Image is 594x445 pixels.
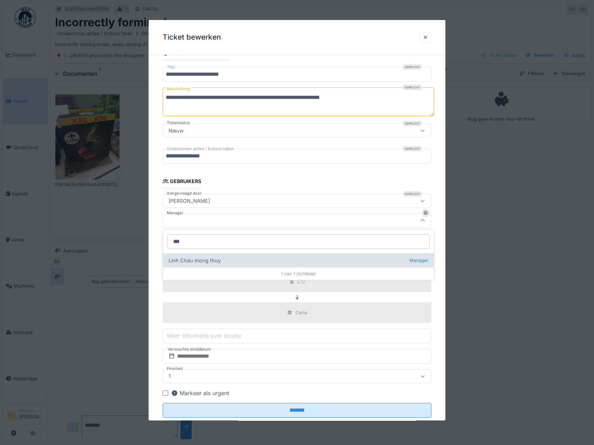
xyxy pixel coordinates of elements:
div: Nieuw [166,127,186,135]
h3: Ticket bewerken [163,33,221,42]
div: 1 [166,372,173,380]
div: Algemene informatie [163,48,230,60]
label: Aangevraagd door [165,190,203,196]
div: Verplicht [403,85,422,90]
label: Verwachte einddatum [167,345,212,353]
label: Prioriteit [165,366,184,372]
div: L72 [298,278,305,285]
div: [PERSON_NAME] [166,197,213,205]
span: Manager [409,257,428,264]
div: Verplicht [403,64,422,70]
div: Verplicht [403,121,422,127]
label: Beschrijving [165,85,191,93]
label: Ticketstatus [165,120,191,126]
div: Markeer als urgent [171,389,229,397]
div: Cama [295,309,307,316]
div: Verplicht [403,191,422,197]
div: Gebruikers [163,176,202,188]
div: Linh Chau mong thuy [163,253,434,267]
label: Titel [165,64,177,70]
div: 1 van 1 zichtbaar [163,267,434,280]
label: Manager [165,210,185,216]
div: Verplicht [403,146,422,152]
label: Ondernomen acties / Actions taken [165,146,235,152]
label: Meer informatie over locatie [165,331,243,340]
